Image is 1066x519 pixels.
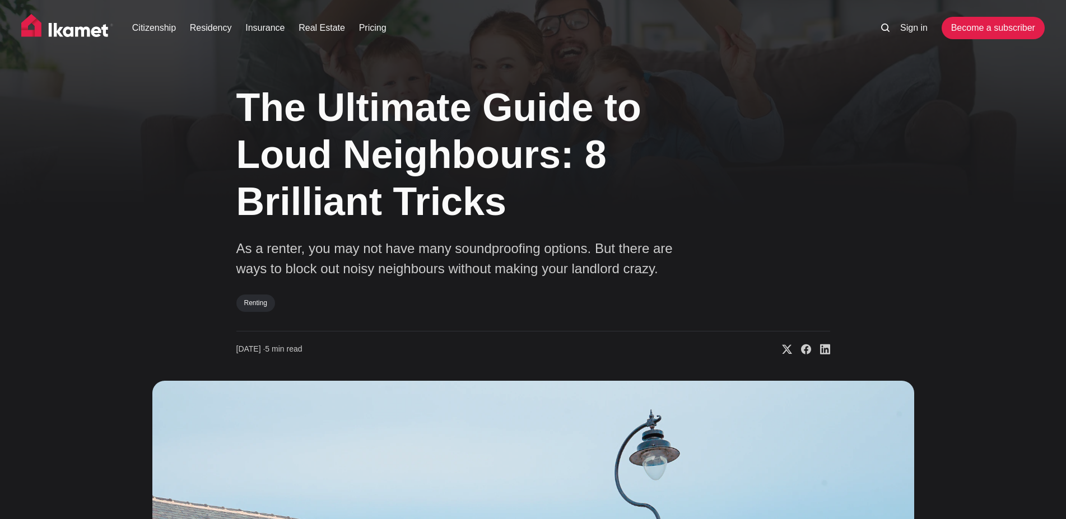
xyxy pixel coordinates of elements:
img: Ikamet home [21,14,113,42]
time: 5 min read [236,344,302,355]
a: Residency [190,21,232,35]
a: Renting [236,294,275,311]
a: Become a subscriber [942,17,1045,39]
a: Insurance [245,21,285,35]
a: Sign in [900,21,928,35]
h1: The Ultimate Guide to Loud Neighbours: 8 Brilliant Tricks [236,84,718,225]
a: Share on Linkedin [811,344,830,355]
p: As a renter, you may not have many soundproofing options. But there are ways to block out noisy n... [236,239,685,279]
a: Share on Facebook [792,344,811,355]
a: Pricing [359,21,387,35]
a: Share on X [773,344,792,355]
a: Citizenship [132,21,176,35]
span: [DATE] ∙ [236,344,266,353]
a: Real Estate [299,21,345,35]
